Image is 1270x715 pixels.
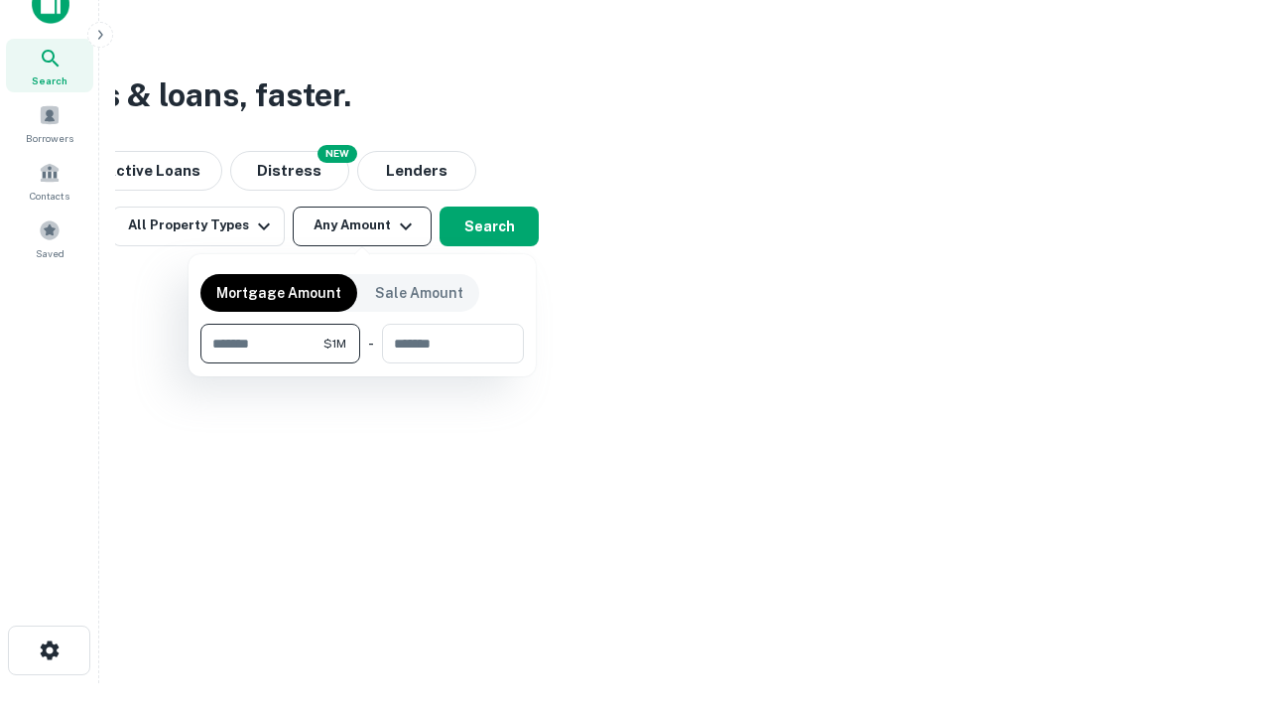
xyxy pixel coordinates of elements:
[323,335,346,353] span: $1M
[375,282,463,304] p: Sale Amount
[1171,556,1270,651] iframe: Chat Widget
[216,282,341,304] p: Mortgage Amount
[368,324,374,363] div: -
